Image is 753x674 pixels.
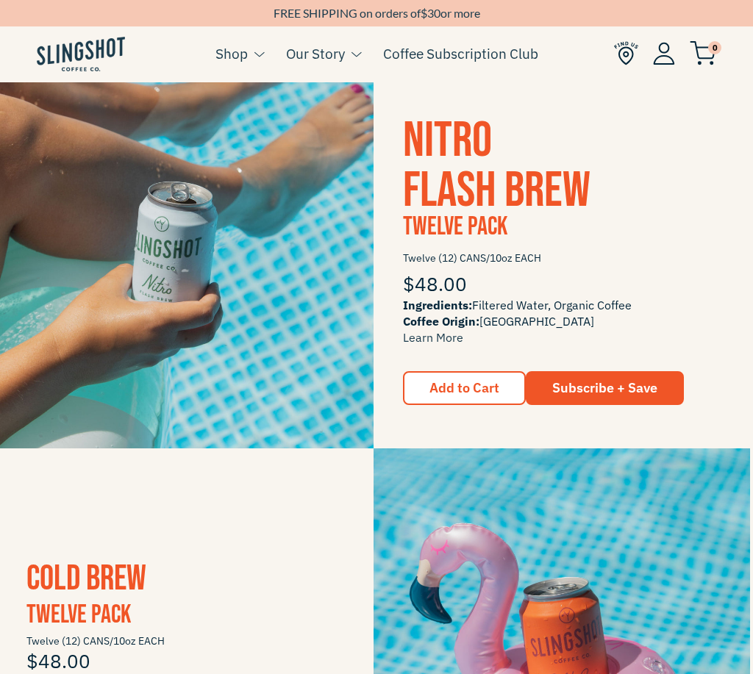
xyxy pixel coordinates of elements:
[421,6,427,20] span: $
[708,41,721,54] span: 0
[26,599,131,631] span: Twelve Pack
[403,245,721,271] span: Twelve (12) CANS/10oz EACH
[427,6,440,20] span: 30
[403,111,590,221] a: NitroFlash Brew
[614,41,638,65] img: Find Us
[403,211,507,243] span: Twelve Pack
[403,271,721,297] div: $48.00
[26,634,344,648] span: Twelve (12) CANS/10oz EACH
[26,558,146,600] a: Cold Brew
[215,43,248,65] a: Shop
[429,379,499,396] span: Add to Cart
[690,41,716,65] img: cart
[653,42,675,65] img: Account
[383,43,538,65] a: Coffee Subscription Club
[286,43,345,65] a: Our Story
[403,298,472,312] span: Ingredients:
[403,314,479,329] span: Coffee Origin:
[26,648,344,674] div: $48.00
[526,371,684,405] a: Subscribe + Save
[690,45,716,62] a: 0
[403,297,721,345] span: Filtered Water, Organic Coffee [GEOGRAPHIC_DATA]
[552,379,657,396] span: Subscribe + Save
[403,371,526,405] button: Add to Cart
[403,111,590,221] span: Nitro Flash Brew
[403,330,463,345] a: Learn More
